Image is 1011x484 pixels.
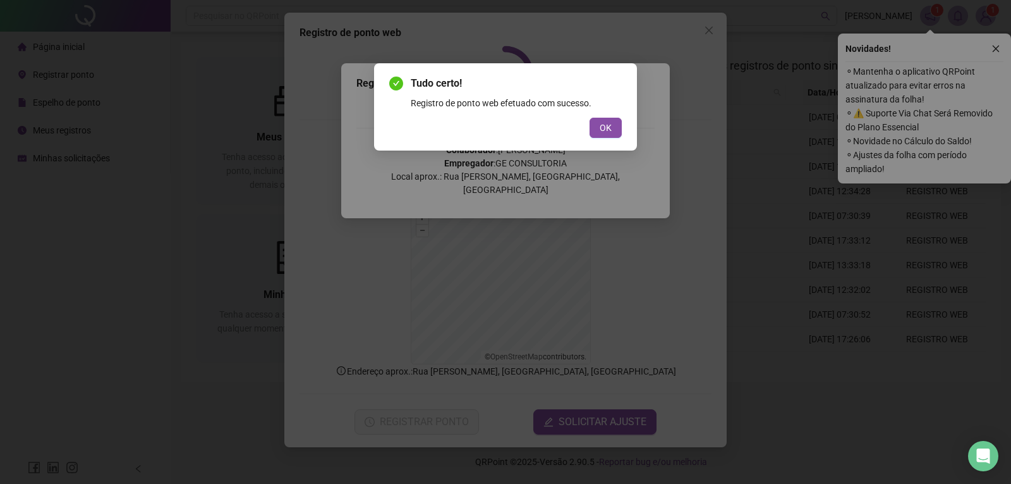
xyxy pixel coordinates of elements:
[411,96,622,110] div: Registro de ponto web efetuado com sucesso.
[411,76,622,91] span: Tudo certo!
[600,121,612,135] span: OK
[389,77,403,90] span: check-circle
[590,118,622,138] button: OK
[968,441,998,471] div: Open Intercom Messenger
